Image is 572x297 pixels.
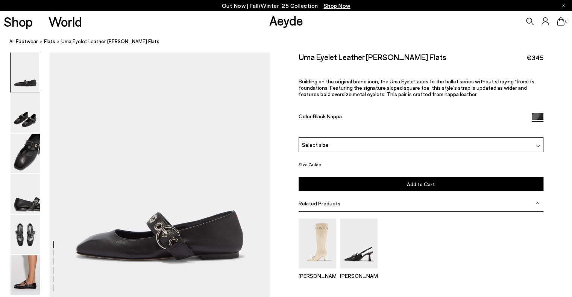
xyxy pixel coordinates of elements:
[11,53,40,92] img: Uma Eyelet Leather Mary-Janes Flats - Image 1
[44,38,55,45] a: flats
[11,134,40,173] img: Uma Eyelet Leather Mary-Janes Flats - Image 3
[9,32,572,52] nav: breadcrumb
[299,273,336,279] p: [PERSON_NAME]
[526,53,543,62] span: €345
[299,113,524,122] div: Color:
[222,1,350,11] p: Out Now | Fall/Winter ‘25 Collection
[536,144,540,148] img: svg%3E
[61,38,159,45] span: Uma Eyelet Leather [PERSON_NAME] Flats
[302,141,329,149] span: Select size
[557,17,564,26] a: 0
[11,215,40,254] img: Uma Eyelet Leather Mary-Janes Flats - Image 5
[564,20,568,24] span: 0
[340,273,378,279] p: [PERSON_NAME]
[49,15,82,28] a: World
[299,219,336,268] img: Vivian Eyelet High Boots
[299,200,340,207] span: Related Products
[299,263,336,279] a: Vivian Eyelet High Boots [PERSON_NAME]
[44,38,55,44] span: flats
[340,219,378,268] img: Tara Eyelet Pumps
[269,12,303,28] a: Aeyde
[299,78,543,97] p: Building on the original brand icon, the Uma Eyelet adds to the ballet series without straying ‘f...
[299,160,321,169] button: Size Guide
[340,263,378,279] a: Tara Eyelet Pumps [PERSON_NAME]
[9,38,38,45] a: All Footwear
[11,174,40,214] img: Uma Eyelet Leather Mary-Janes Flats - Image 4
[407,181,435,187] span: Add to Cart
[11,93,40,133] img: Uma Eyelet Leather Mary-Janes Flats - Image 2
[324,2,350,9] span: Navigate to /collections/new-in
[11,255,40,295] img: Uma Eyelet Leather Mary-Janes Flats - Image 6
[299,177,543,191] button: Add to Cart
[536,201,539,205] img: svg%3E
[313,113,342,119] span: Black Nappa
[299,52,446,62] h2: Uma Eyelet Leather [PERSON_NAME] Flats
[4,15,33,28] a: Shop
